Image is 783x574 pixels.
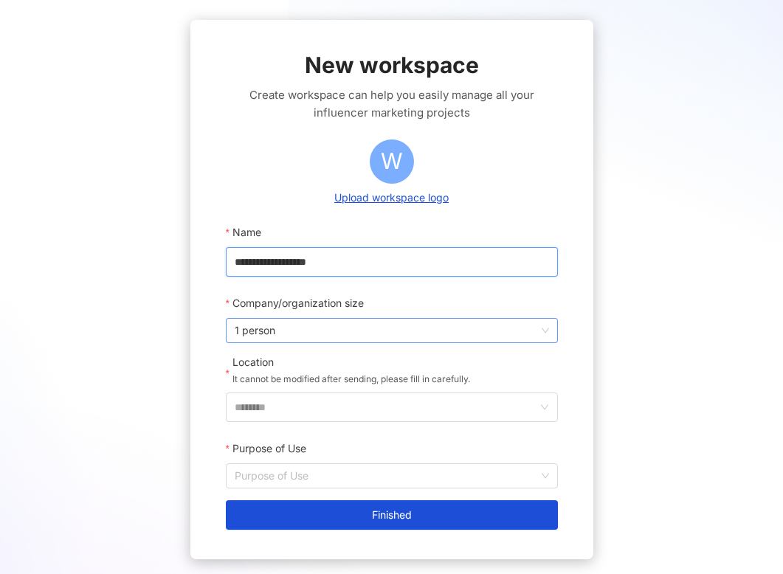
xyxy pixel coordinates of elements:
[226,247,558,277] input: Name
[226,86,558,122] span: Create workspace can help you easily manage all your influencer marketing projects
[232,355,470,370] div: Location
[232,372,470,387] p: It cannot be modified after sending, please fill in carefully.
[381,144,403,179] span: W
[305,49,479,80] span: New workspace
[226,500,558,530] button: Finished
[372,509,412,521] span: Finished
[540,403,549,412] span: down
[226,218,272,247] label: Name
[226,434,317,463] label: Purpose of Use
[226,288,374,318] label: Company/organization size
[235,319,549,342] span: 1 person
[330,190,453,206] button: Upload workspace logo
